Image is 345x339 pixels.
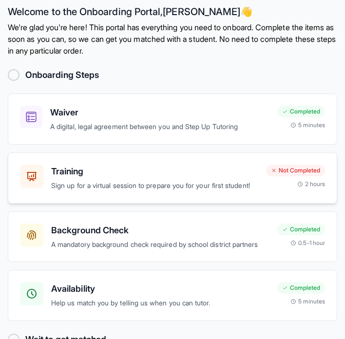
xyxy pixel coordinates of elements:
div: Completed [277,106,325,117]
a: AvailabilityHelp us match you by telling us when you can tutor.Completed5 minutes [8,270,337,321]
a: Background CheckA mandatory background check required by school district partnersCompleted0.5-1 hour [8,211,337,263]
h2: Onboarding Steps [25,68,99,82]
div: 2 hours [297,180,326,188]
p: Help us match you by telling us when you can tutor. [51,298,269,309]
p: A mandatory background check required by school district partners [51,239,269,250]
a: WaiverA digital, legal agreement between you and Step Up TutoringCompleted5 minutes [8,94,337,145]
h3: Waiver [50,106,269,119]
h3: Background Check [51,224,269,237]
h2: Welcome to the Onboarding Portal, [PERSON_NAME] 👋 [8,6,337,21]
div: Completed [277,282,325,294]
div: 5 minutes [290,121,325,129]
h3: Training [51,165,258,178]
p: Sign up for a virtual session to prepare you for your first student! [51,180,258,191]
p: We're glad you're here! This portal has everything you need to onboard. Complete the items as soo... [8,21,337,56]
h3: Availability [51,282,269,296]
p: A digital, legal agreement between you and Step Up Tutoring [50,121,269,132]
a: TrainingSign up for a virtual session to prepare you for your first student!Not Completed2 hours [8,152,337,204]
div: 5 minutes [290,298,325,305]
div: Not Completed [266,165,325,176]
div: 0.5-1 hour [290,239,325,247]
div: Completed [277,224,325,235]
